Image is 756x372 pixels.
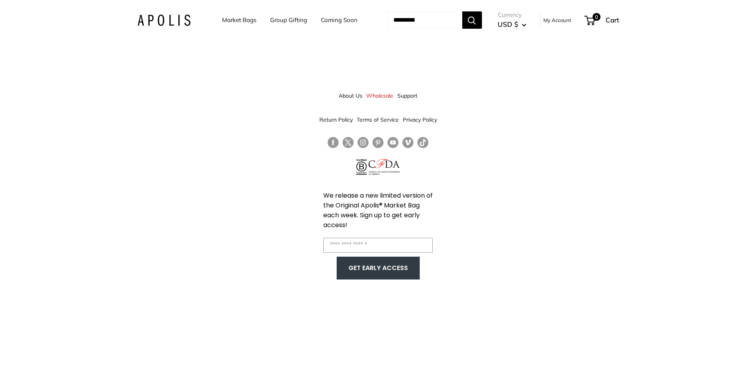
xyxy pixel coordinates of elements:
a: Follow us on Facebook [328,137,339,148]
span: We release a new limited version of the Original Apolis® Market Bag each week. Sign up to get ear... [323,191,433,229]
a: Group Gifting [270,15,307,26]
a: Return Policy [319,113,353,127]
a: My Account [543,15,571,25]
a: Follow us on Pinterest [372,137,384,148]
a: Follow us on Instagram [358,137,369,148]
button: Search [462,11,482,29]
input: Search... [387,11,462,29]
button: GET EARLY ACCESS [345,261,412,276]
span: 0 [592,13,600,21]
a: 0 Cart [585,14,619,26]
span: USD $ [498,20,518,28]
img: Apolis [137,15,191,26]
a: Terms of Service [357,113,399,127]
a: Follow us on Vimeo [402,137,413,148]
img: Certified B Corporation [356,159,367,175]
span: Cart [606,16,619,24]
a: Market Bags [222,15,256,26]
button: USD $ [498,18,526,31]
a: Follow us on Twitter [343,137,354,151]
a: About Us [339,89,362,103]
img: Council of Fashion Designers of America Member [369,159,400,175]
span: Currency [498,9,526,20]
a: Follow us on YouTube [387,137,398,148]
a: Privacy Policy [403,113,437,127]
a: Support [397,89,417,103]
a: Follow us on Tumblr [417,137,428,148]
a: Wholesale [366,89,393,103]
input: Enter your email [323,238,433,253]
a: Coming Soon [321,15,358,26]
